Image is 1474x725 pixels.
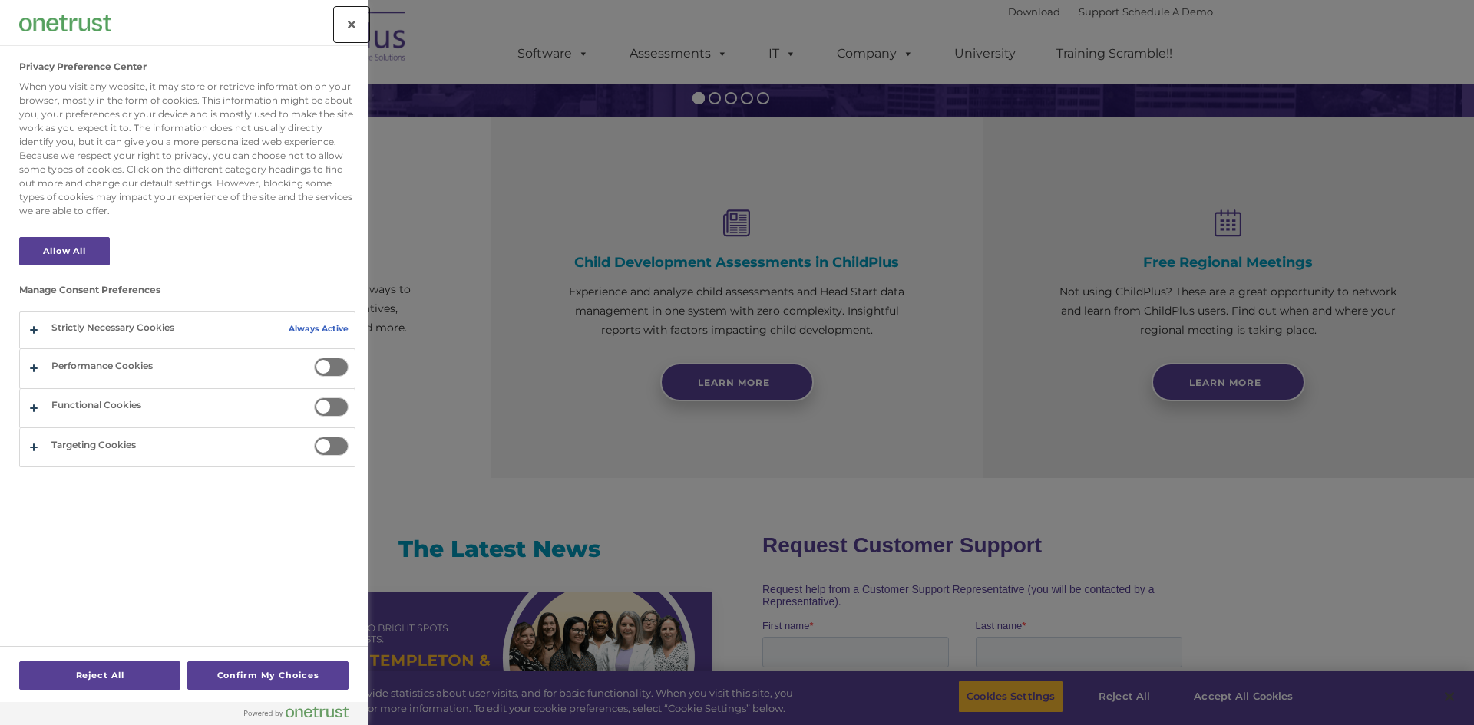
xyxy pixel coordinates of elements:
span: Last name [213,101,260,113]
button: Allow All [19,237,110,265]
span: Phone number [213,164,279,176]
h2: Privacy Preference Center [19,61,147,72]
a: Powered by OneTrust Opens in a new Tab [244,706,361,725]
img: Company Logo [19,15,111,31]
button: Close [335,8,368,41]
img: Powered by OneTrust Opens in a new Tab [244,706,349,718]
button: Confirm My Choices [187,661,349,690]
div: When you visit any website, it may store or retrieve information on your browser, mostly in the f... [19,80,355,218]
button: Reject All [19,661,180,690]
h3: Manage Consent Preferences [19,285,355,303]
div: Company Logo [19,8,111,38]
